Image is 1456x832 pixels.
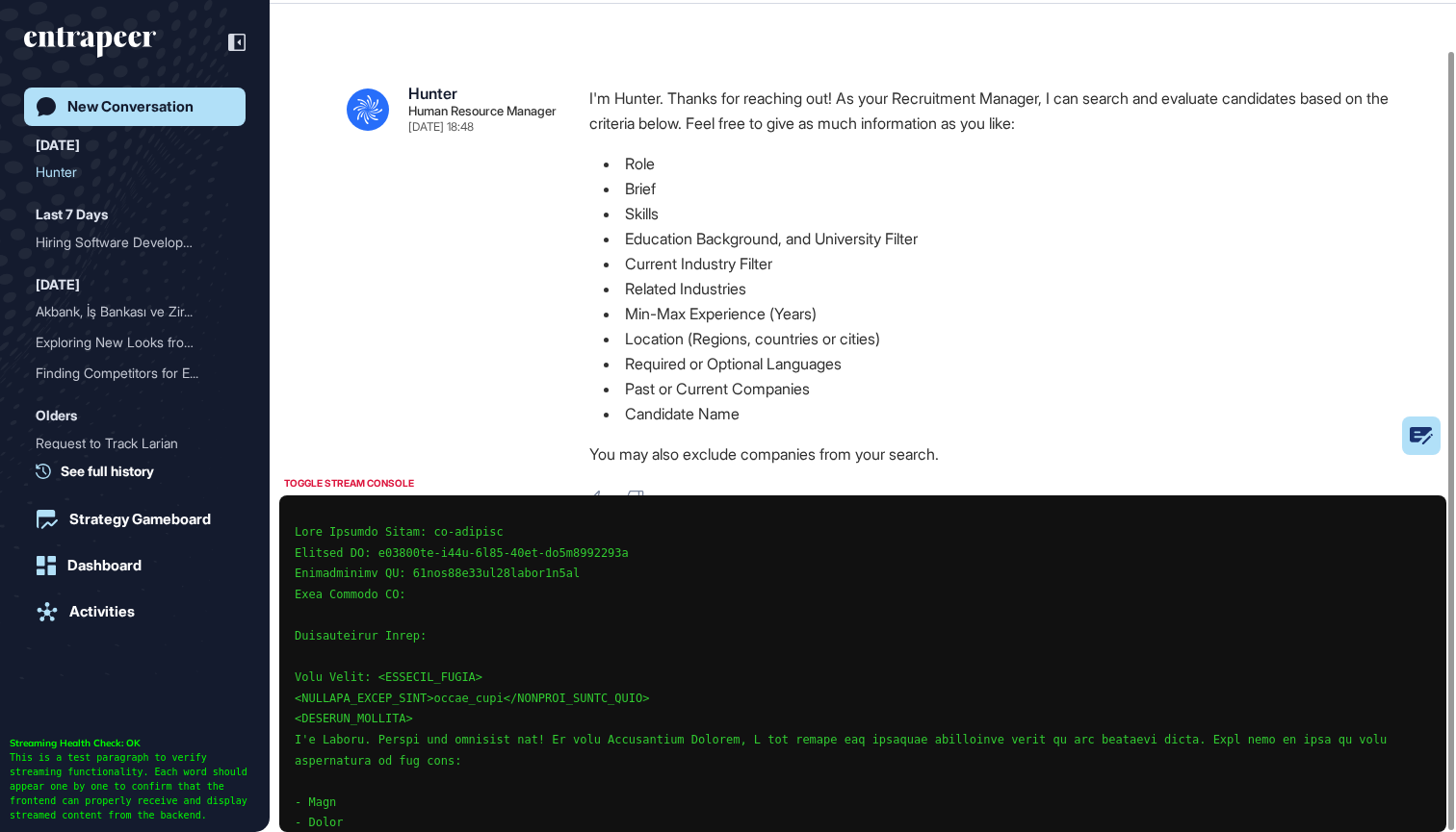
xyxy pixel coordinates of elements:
[589,351,1394,376] li: Required or Optional Languages
[67,557,142,574] div: Dashboard
[36,227,234,258] div: Hiring Software Developer with AI Agents Experience and Specific Name Criteria
[36,327,219,358] div: Exploring New Looks from ...
[589,301,1394,326] li: Min-Max Experience (Years)
[589,376,1394,401] li: Past or Current Companies
[36,157,219,188] div: Hunter
[36,404,77,427] div: Olders
[408,86,457,101] div: Hunter
[69,511,211,528] div: Strategy Gameboard
[589,226,1394,251] li: Education Background, and University Filter
[589,326,1394,351] li: Location (Regions, countries or cities)
[589,251,1394,276] li: Current Industry Filter
[36,134,80,157] div: [DATE]
[69,603,135,620] div: Activities
[36,461,246,481] a: See full history
[24,592,246,631] a: Activities
[24,27,156,58] div: entrapeer-logo
[36,273,80,296] div: [DATE]
[36,296,234,327] div: Akbank, İş Bankası ve Ziraat Bankası Hakkında Bilgi
[589,276,1394,301] li: Related Industries
[36,358,219,389] div: Finding Competitors for E...
[589,201,1394,226] li: Skills
[36,296,219,327] div: Akbank, İş Bankası ve Zir...
[61,461,154,481] span: See full history
[36,358,234,389] div: Finding Competitors for Eraser
[589,151,1394,176] li: Role
[589,176,1394,201] li: Brief
[589,401,1394,426] li: Candidate Name
[408,121,474,133] div: [DATE] 18:48
[589,86,1394,136] p: I'm Hunter. Thanks for reaching out! As your Recruitment Manager, I can search and evaluate candi...
[589,441,1394,466] p: You may also exclude companies from your search.
[36,327,234,358] div: Exploring New Looks from H&M and Zara
[67,98,194,115] div: New Conversation
[24,546,246,585] a: Dashboard
[408,105,557,117] div: Human Resource Manager
[279,471,419,495] div: TOGGLE STREAM CONSOLE
[24,500,246,539] a: Strategy Gameboard
[36,227,219,258] div: Hiring Software Developer...
[36,428,219,459] div: Request to Track Larian
[36,203,108,226] div: Last 7 Days
[24,88,246,126] a: New Conversation
[36,157,234,188] div: Hunter
[36,428,234,459] div: Request to Track Larian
